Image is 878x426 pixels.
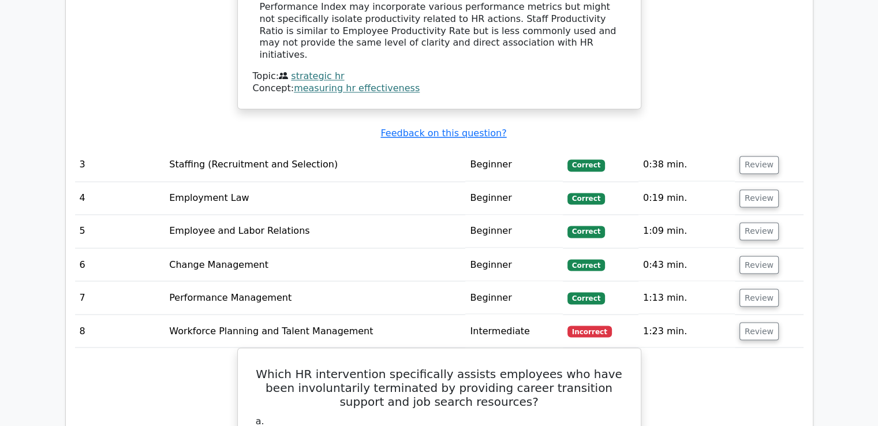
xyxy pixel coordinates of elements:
[75,248,165,281] td: 6
[165,148,465,181] td: Staffing (Recruitment and Selection)
[638,215,735,248] td: 1:09 min.
[75,315,165,347] td: 8
[465,281,562,314] td: Beginner
[739,156,779,174] button: Review
[638,182,735,215] td: 0:19 min.
[567,259,605,271] span: Correct
[465,215,562,248] td: Beginner
[253,70,626,83] div: Topic:
[638,281,735,314] td: 1:13 min.
[165,281,465,314] td: Performance Management
[75,215,165,248] td: 5
[165,182,465,215] td: Employment Law
[567,226,605,237] span: Correct
[465,148,562,181] td: Beginner
[465,182,562,215] td: Beginner
[638,248,735,281] td: 0:43 min.
[567,292,605,304] span: Correct
[638,148,735,181] td: 0:38 min.
[739,256,779,274] button: Review
[567,326,612,337] span: Incorrect
[165,248,465,281] td: Change Management
[252,367,627,408] h5: Which HR intervention specifically assists employees who have been involuntarily terminated by pr...
[165,215,465,248] td: Employee and Labor Relations
[739,222,779,240] button: Review
[739,189,779,207] button: Review
[739,322,779,340] button: Review
[294,83,420,94] a: measuring hr effectiveness
[465,248,562,281] td: Beginner
[253,83,626,95] div: Concept:
[75,148,165,181] td: 3
[380,128,506,139] a: Feedback on this question?
[256,415,264,426] span: a.
[165,315,465,347] td: Workforce Planning and Talent Management
[567,193,605,204] span: Correct
[739,289,779,307] button: Review
[75,281,165,314] td: 7
[567,159,605,171] span: Correct
[465,315,562,347] td: Intermediate
[638,315,735,347] td: 1:23 min.
[75,182,165,215] td: 4
[291,70,344,81] a: strategic hr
